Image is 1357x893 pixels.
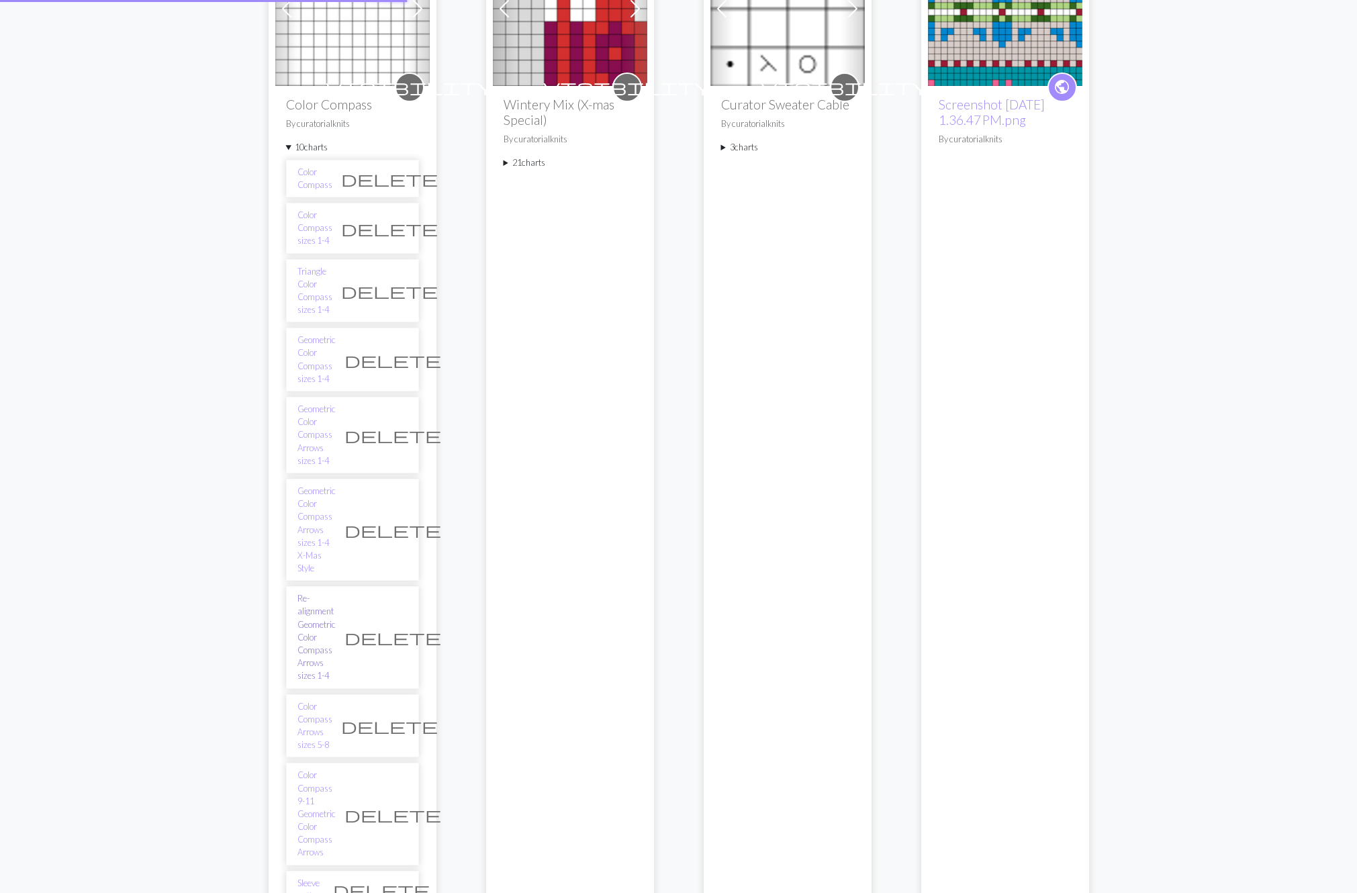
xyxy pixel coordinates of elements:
span: visibility [761,77,929,97]
a: Wintery Mix (X-mas Special) [493,1,647,13]
span: delete [344,350,441,369]
a: public [1047,73,1077,102]
h2: Curator Sweater Cable [721,97,854,112]
a: Color Compass 9-11 Geometric Color Compass Arrows [297,769,336,859]
i: private [761,74,929,101]
h2: Wintery Mix (X-mas Special) [504,97,637,128]
span: delete [344,520,441,539]
button: Delete chart [332,278,447,303]
a: Screenshot [DATE] 1.36.47 PM.png [939,97,1045,128]
p: By curatorialknits [504,133,637,146]
a: Geometric Color Compass sizes 1-4 [297,334,336,385]
i: private [543,74,711,101]
button: Delete chart [336,347,450,373]
a: Color Compass [297,166,332,191]
button: Delete chart [336,802,450,827]
a: Geometric Color Compass Arrows sizes 1-4 [297,403,336,467]
p: By curatorialknits [721,117,854,130]
span: delete [341,281,438,300]
a: Color Compass sizes 1-4 [297,209,332,248]
summary: 3charts [721,141,854,154]
i: public [1054,74,1070,101]
a: Seaton Chart with Subs [928,1,1082,13]
button: Delete chart [336,517,450,543]
button: Delete chart [336,422,450,448]
span: delete [341,716,438,735]
a: Triangle Color Compass sizes 1-4 [297,265,332,317]
span: delete [341,169,438,188]
span: delete [344,805,441,824]
a: Color Compass [275,1,430,13]
span: delete [344,628,441,647]
button: Delete chart [332,216,447,241]
span: delete [344,426,441,444]
summary: 10charts [286,141,419,154]
span: visibility [326,77,494,97]
span: public [1054,77,1070,97]
span: visibility [543,77,711,97]
h2: Color Compass [286,97,419,112]
a: Geometric Color Compass Arrows sizes 1-4 X-Mas Style [297,485,336,575]
p: By curatorialknits [939,133,1072,146]
a: Curator Sweater Cable [710,1,865,13]
summary: 21charts [504,156,637,169]
button: Delete chart [332,166,447,191]
a: Re-alignment Geometric Color Compass Arrows sizes 1-4 [297,592,336,682]
button: Delete chart [332,713,447,739]
a: Color Compass Arrows sizes 5-8 [297,700,332,752]
button: Delete chart [336,624,450,650]
p: By curatorialknits [286,117,419,130]
i: private [326,74,494,101]
span: delete [341,219,438,238]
